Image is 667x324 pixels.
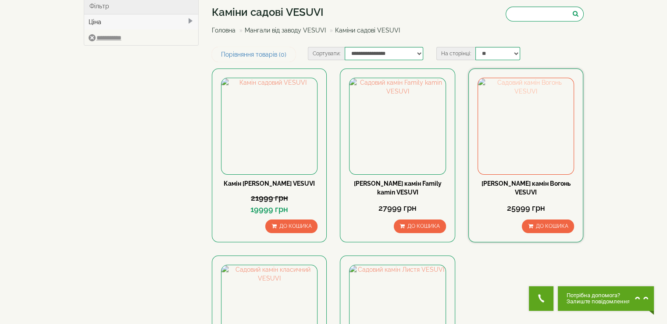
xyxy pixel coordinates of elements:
div: 27999 грн [349,202,446,214]
button: До кошика [522,220,574,233]
span: До кошика [407,223,440,229]
img: Садовий камін Вогонь VESUVI [478,78,574,174]
label: На сторінці: [436,47,475,60]
a: Мангали від заводу VESUVI [245,27,326,34]
span: Потрібна допомога? [567,292,630,299]
div: 19999 грн [221,204,317,215]
a: [PERSON_NAME] камін Family kamin VESUVI [354,180,442,196]
div: Ціна [84,14,199,29]
li: Каміни садові VESUVI [328,26,400,35]
img: Камін садовий VESUVI [221,78,317,174]
div: 25999 грн [478,202,574,214]
a: [PERSON_NAME] камін Вогонь VESUVI [482,180,571,196]
button: Get Call button [529,286,553,311]
a: Порівняння товарів (0) [212,47,296,62]
a: Головна [212,27,235,34]
span: Залиште повідомлення [567,299,630,305]
div: 21999 грн [221,192,317,204]
button: Chat button [558,286,654,311]
label: Сортувати: [308,47,345,60]
img: Садовий камін Family kamin VESUVI [350,78,445,174]
button: До кошика [265,220,317,233]
h1: Каміни садові VESUVI [212,7,407,18]
button: До кошика [394,220,446,233]
span: До кошика [535,223,568,229]
a: Камін [PERSON_NAME] VESUVI [224,180,315,187]
span: До кошика [279,223,311,229]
